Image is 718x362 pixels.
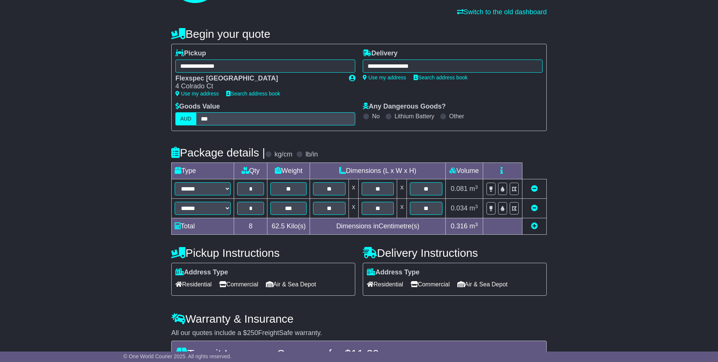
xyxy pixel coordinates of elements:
[457,8,547,16] a: Switch to the old dashboard
[175,112,196,125] label: AUD
[171,329,547,337] div: All our quotes include a $ FreightSafe warranty.
[372,113,380,120] label: No
[469,222,478,230] span: m
[395,113,435,120] label: Lithium Battery
[30,44,67,49] div: Domain Overview
[363,247,547,259] h4: Delivery Instructions
[234,163,267,179] td: Qty
[469,185,478,192] span: m
[531,204,538,212] a: Remove this item
[475,184,478,190] sup: 3
[449,113,464,120] label: Other
[175,74,341,83] div: Flexspec [GEOGRAPHIC_DATA]
[531,185,538,192] a: Remove this item
[171,28,547,40] h4: Begin your quote
[267,163,310,179] td: Weight
[411,279,449,290] span: Commercial
[349,179,358,199] td: x
[219,279,258,290] span: Commercial
[171,313,547,325] h4: Warranty & Insurance
[22,43,28,49] img: tab_domain_overview_orange.svg
[234,218,267,235] td: 8
[457,279,508,290] span: Air & Sea Depot
[175,279,212,290] span: Residential
[363,49,398,58] label: Delivery
[123,353,231,359] span: © One World Courier 2025. All rights reserved.
[367,268,420,277] label: Address Type
[306,150,318,159] label: lb/in
[175,49,206,58] label: Pickup
[363,103,446,111] label: Any Dangerous Goods?
[414,74,467,80] a: Search address book
[397,179,407,199] td: x
[271,222,285,230] span: 62.5
[84,44,123,49] div: Keywords by Traffic
[310,218,446,235] td: Dimensions in Centimetre(s)
[175,103,220,111] label: Goods Value
[351,347,379,360] span: 11.29
[175,91,219,97] a: Use my address
[175,82,341,91] div: 4 Colrado Ct
[349,199,358,218] td: x
[445,163,483,179] td: Volume
[171,146,265,159] h4: Package details |
[172,163,234,179] td: Type
[451,222,467,230] span: 0.316
[176,347,542,360] h4: Transit Insurance Coverage for $
[310,163,446,179] td: Dimensions (L x W x H)
[469,204,478,212] span: m
[21,12,37,18] div: v 4.0.25
[76,43,82,49] img: tab_keywords_by_traffic_grey.svg
[451,185,467,192] span: 0.081
[247,329,258,337] span: 250
[267,218,310,235] td: Kilo(s)
[397,199,407,218] td: x
[266,279,316,290] span: Air & Sea Depot
[363,74,406,80] a: Use my address
[475,222,478,227] sup: 3
[531,222,538,230] a: Add new item
[19,19,82,25] div: Domain: [DOMAIN_NAME]
[367,279,403,290] span: Residential
[171,247,355,259] h4: Pickup Instructions
[451,204,467,212] span: 0.034
[274,150,292,159] label: kg/cm
[226,91,280,97] a: Search address book
[175,268,228,277] label: Address Type
[475,204,478,209] sup: 3
[12,19,18,25] img: website_grey.svg
[12,12,18,18] img: logo_orange.svg
[172,218,234,235] td: Total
